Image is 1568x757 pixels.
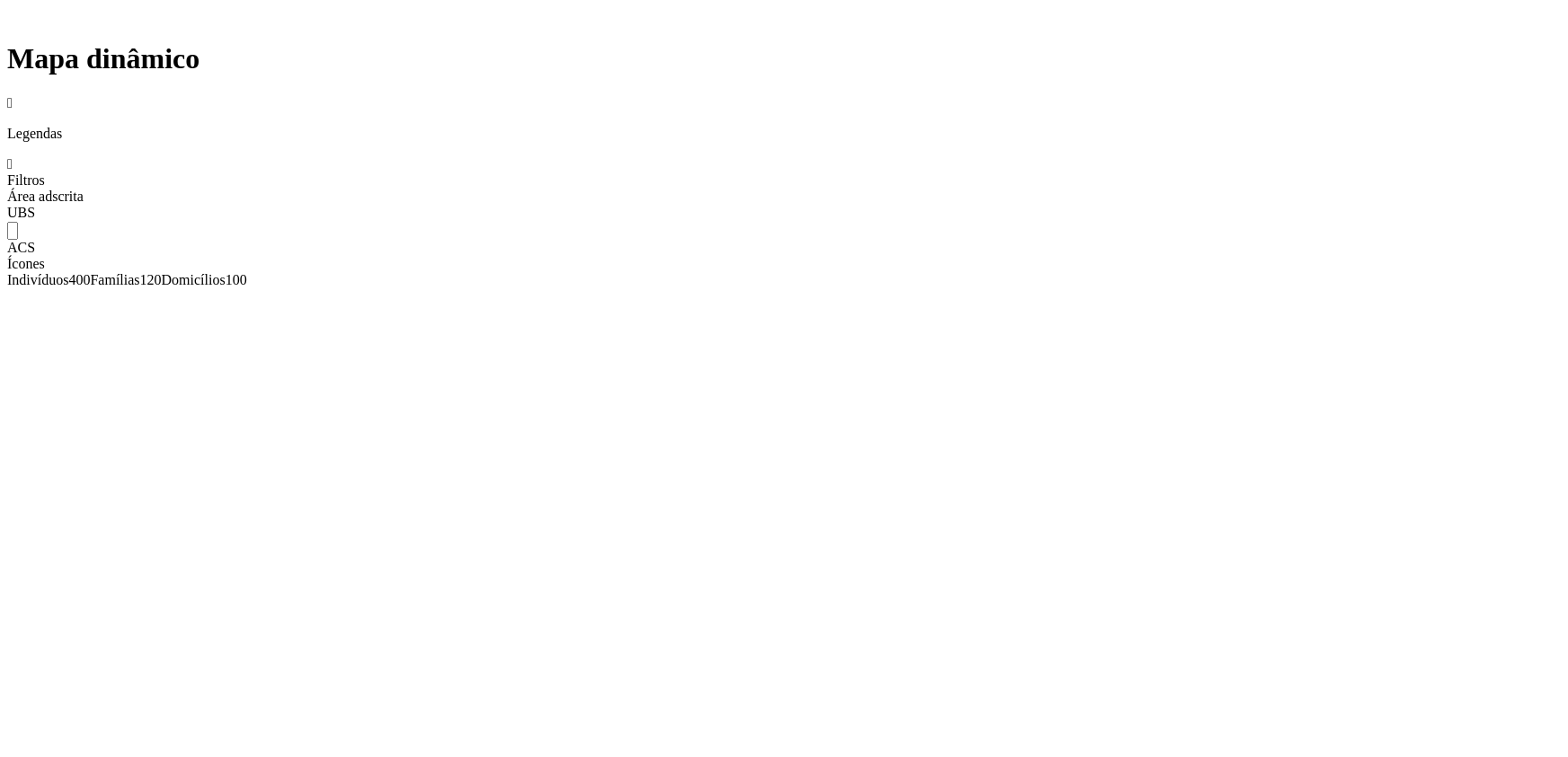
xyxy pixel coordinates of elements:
div: Indivíduos Famílias Domicílios [7,272,1561,288]
div: Filtros [7,172,1561,189]
span: 100 [226,272,247,287]
div: Ícones [7,256,1561,272]
i:  [7,156,13,172]
header: UBS [7,205,1561,221]
span: 120 [140,272,162,287]
span: 400 [68,272,90,287]
div: ACS [7,240,1561,256]
h1: Mapa dinâmico [7,42,1561,75]
div: Área adscrita [7,189,1561,205]
p: Legendas [7,126,1561,142]
i: Imprimir [7,95,13,110]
